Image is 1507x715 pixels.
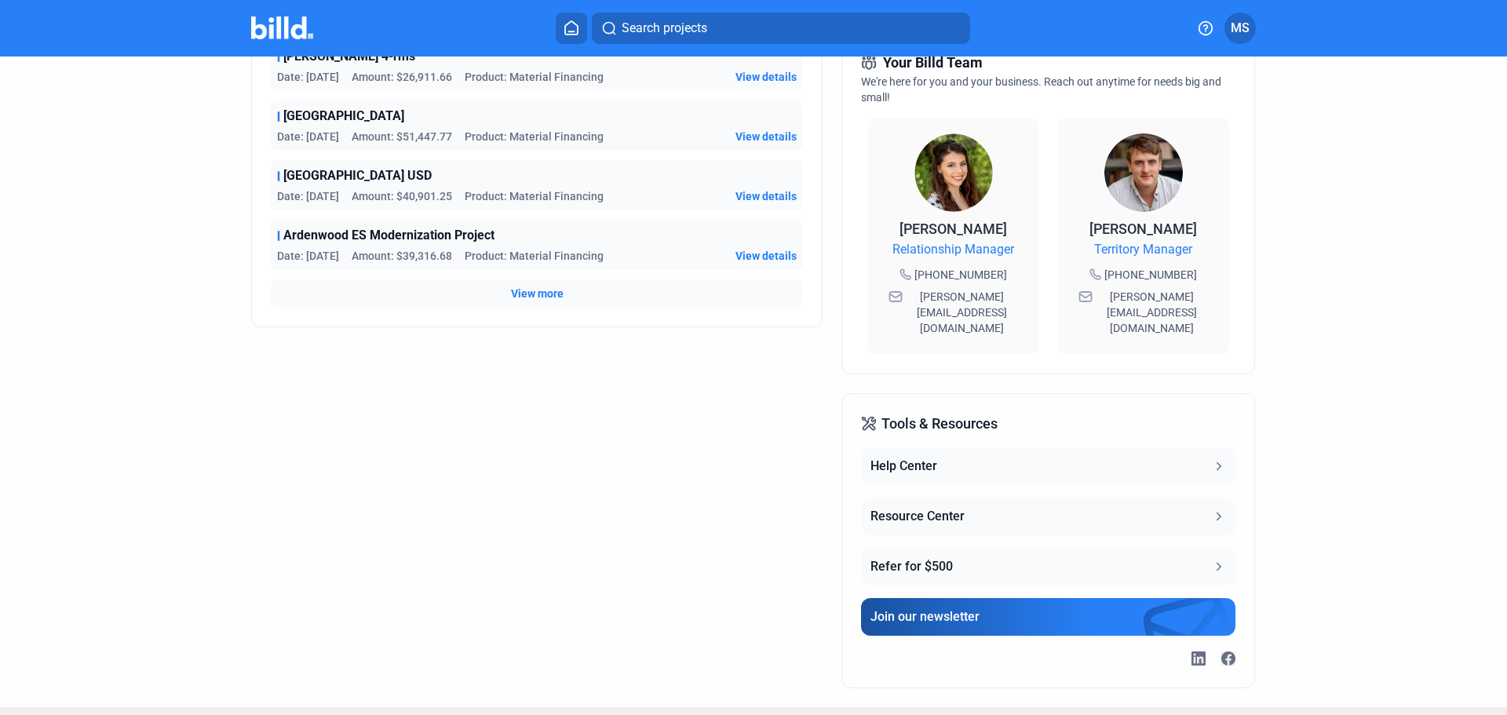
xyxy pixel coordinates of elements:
[465,248,604,264] span: Product: Material Financing
[1089,221,1197,237] span: [PERSON_NAME]
[352,129,452,144] span: Amount: $51,447.77
[1096,289,1209,336] span: [PERSON_NAME][EMAIL_ADDRESS][DOMAIN_NAME]
[1104,267,1197,283] span: [PHONE_NUMBER]
[622,19,707,38] span: Search projects
[465,69,604,85] span: Product: Material Financing
[283,226,494,245] span: Ardenwood ES Modernization Project
[892,240,1014,259] span: Relationship Manager
[861,498,1235,535] button: Resource Center
[870,457,937,476] div: Help Center
[861,75,1221,104] span: We're here for you and your business. Reach out anytime for needs big and small!
[914,267,1007,283] span: [PHONE_NUMBER]
[735,69,797,85] button: View details
[881,413,998,435] span: Tools & Resources
[352,188,452,204] span: Amount: $40,901.25
[870,557,953,576] div: Refer for $500
[592,13,970,44] button: Search projects
[870,607,980,626] div: Join our newsletter
[735,248,797,264] button: View details
[283,47,415,66] span: [PERSON_NAME] 4-rms
[1104,133,1183,212] img: Territory Manager
[870,507,965,526] div: Resource Center
[883,52,983,74] span: Your Billd Team
[352,69,452,85] span: Amount: $26,911.66
[352,248,452,264] span: Amount: $39,316.68
[511,286,564,301] button: View more
[906,289,1019,336] span: [PERSON_NAME][EMAIL_ADDRESS][DOMAIN_NAME]
[251,16,313,39] img: Billd Company Logo
[465,129,604,144] span: Product: Material Financing
[735,188,797,204] button: View details
[899,221,1007,237] span: [PERSON_NAME]
[861,548,1235,585] button: Refer for $500
[283,166,432,185] span: [GEOGRAPHIC_DATA] USD
[277,129,339,144] span: Date: [DATE]
[1094,240,1192,259] span: Territory Manager
[861,598,1235,636] button: Join our newsletter
[1231,19,1250,38] span: MS
[277,69,339,85] span: Date: [DATE]
[914,133,993,212] img: Relationship Manager
[1224,13,1256,44] button: MS
[277,248,339,264] span: Date: [DATE]
[465,188,604,204] span: Product: Material Financing
[277,188,339,204] span: Date: [DATE]
[861,447,1235,485] button: Help Center
[735,129,797,144] button: View details
[283,107,404,126] span: [GEOGRAPHIC_DATA]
